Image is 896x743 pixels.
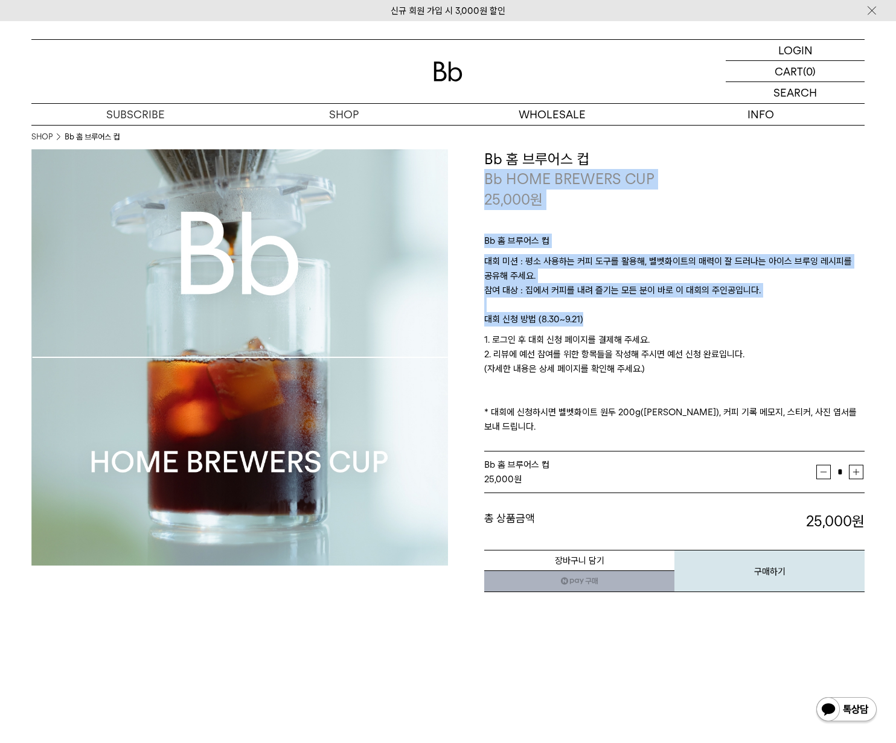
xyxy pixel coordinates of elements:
[484,254,865,312] p: 대회 미션 : 평소 사용하는 커피 도구를 활용해, 벨벳화이트의 매력이 잘 드러나는 아이스 브루잉 레시피를 공유해 주세요. 참여 대상 : 집에서 커피를 내려 즐기는 모든 분이 ...
[484,550,674,571] button: 장바구니 담기
[484,570,674,592] a: 새창
[806,512,865,530] strong: 25,000
[656,104,865,125] p: INFO
[815,696,878,725] img: 카카오톡 채널 1:1 채팅 버튼
[484,312,865,333] p: 대회 신청 방법 (8.30~9.21)
[674,550,865,592] button: 구매하기
[778,40,813,60] p: LOGIN
[484,459,549,470] span: Bb 홈 브루어스 컵
[484,472,816,486] div: 원
[448,104,656,125] p: WHOLESALE
[484,333,865,434] p: 1. 로그인 후 대회 신청 페이지를 결제해 주세요. 2. 리뷰에 예선 참여를 위한 항목들을 작성해 주시면 예선 신청 완료입니다. (자세한 내용은 상세 페이지를 확인해 주세요....
[31,104,240,125] a: SUBSCRIBE
[65,131,120,143] li: Bb 홈 브루어스 컵
[31,149,448,566] img: Bb 홈 브루어스 컵
[484,511,674,532] dt: 총 상품금액
[484,190,543,210] p: 25,000
[852,512,865,530] b: 원
[773,82,817,103] p: SEARCH
[530,191,543,208] span: 원
[726,61,865,82] a: CART (0)
[484,234,865,254] p: Bb 홈 브루어스 컵
[816,465,831,479] button: 감소
[31,131,53,143] a: SHOP
[240,104,448,125] a: SHOP
[726,40,865,61] a: LOGIN
[484,149,865,170] h3: Bb 홈 브루어스 컵
[484,169,865,190] p: Bb HOME BREWERS CUP
[803,61,816,81] p: (0)
[434,62,462,81] img: 로고
[391,5,505,16] a: 신규 회원 가입 시 3,000원 할인
[484,474,514,485] strong: 25,000
[775,61,803,81] p: CART
[849,465,863,479] button: 증가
